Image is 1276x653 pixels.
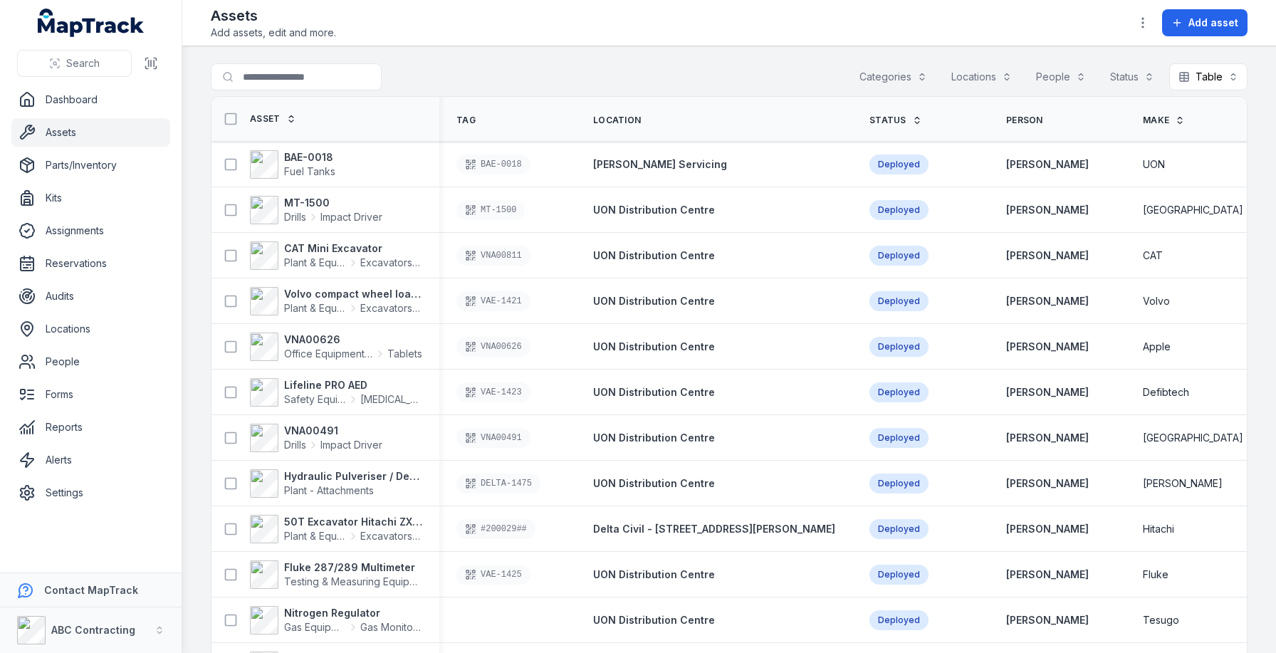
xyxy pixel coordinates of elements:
[869,291,929,311] div: Deployed
[869,474,929,493] div: Deployed
[593,432,715,444] span: UON Distribution Centre
[11,380,170,409] a: Forms
[1143,568,1168,582] span: Fluke
[869,565,929,585] div: Deployed
[284,392,346,407] span: Safety Equipment
[593,476,715,491] a: UON Distribution Centre
[11,479,170,507] a: Settings
[284,333,422,347] strong: VNA00626
[1027,63,1095,90] button: People
[11,348,170,376] a: People
[360,301,422,315] span: Excavators & Plant
[1006,431,1089,445] a: [PERSON_NAME]
[1006,385,1089,399] a: [PERSON_NAME]
[51,624,135,636] strong: ABC Contracting
[11,282,170,310] a: Audits
[869,246,929,266] div: Deployed
[250,333,422,361] a: VNA00626Office Equipment & ITTablets
[1143,476,1223,491] span: [PERSON_NAME]
[593,249,715,263] a: UON Distribution Centre
[869,610,929,630] div: Deployed
[850,63,936,90] button: Categories
[284,515,422,529] strong: 50T Excavator Hitachi ZX350
[320,210,382,224] span: Impact Driver
[1143,385,1189,399] span: Defibtech
[1101,63,1163,90] button: Status
[1006,294,1089,308] a: [PERSON_NAME]
[38,9,145,37] a: MapTrack
[593,522,835,536] a: Delta Civil - [STREET_ADDRESS][PERSON_NAME]
[387,347,422,361] span: Tablets
[593,523,835,535] span: Delta Civil - [STREET_ADDRESS][PERSON_NAME]
[250,378,422,407] a: Lifeline PRO AEDSafety Equipment[MEDICAL_DATA]
[250,287,422,315] a: Volvo compact wheel loaderPlant & EquipmentExcavators & Plant
[284,301,346,315] span: Plant & Equipment
[1162,9,1248,36] button: Add asset
[593,477,715,489] span: UON Distribution Centre
[1006,476,1089,491] a: [PERSON_NAME]
[593,203,715,217] a: UON Distribution Centre
[593,249,715,261] span: UON Distribution Centre
[284,256,346,270] span: Plant & Equipment
[284,165,335,177] span: Fuel Tanks
[284,196,382,210] strong: MT-1500
[1006,157,1089,172] a: [PERSON_NAME]
[869,115,906,126] span: Status
[11,85,170,114] a: Dashboard
[284,287,422,301] strong: Volvo compact wheel loader
[869,337,929,357] div: Deployed
[593,613,715,627] a: UON Distribution Centre
[593,386,715,398] span: UON Distribution Centre
[250,241,422,270] a: CAT Mini ExcavatorPlant & EquipmentExcavators & Plant
[456,246,530,266] div: VNA00811
[942,63,1021,90] button: Locations
[456,428,530,448] div: VNA00491
[456,474,540,493] div: DELTA-1475
[284,469,422,484] strong: Hydraulic Pulveriser / Demolition Shear
[284,210,306,224] span: Drills
[456,115,476,126] span: Tag
[11,446,170,474] a: Alerts
[11,413,170,442] a: Reports
[869,382,929,402] div: Deployed
[1006,249,1089,263] a: [PERSON_NAME]
[1143,115,1169,126] span: Make
[1006,613,1089,627] a: [PERSON_NAME]
[360,620,422,634] span: Gas Monitors - Methane
[284,560,422,575] strong: Fluke 287/289 Multimeter
[284,529,346,543] span: Plant & Equipment
[284,620,346,634] span: Gas Equipment
[11,249,170,278] a: Reservations
[869,428,929,448] div: Deployed
[250,424,382,452] a: VNA00491DrillsImpact Driver
[11,216,170,245] a: Assignments
[593,157,727,172] a: [PERSON_NAME] Servicing
[250,113,281,125] span: Asset
[869,200,929,220] div: Deployed
[593,295,715,307] span: UON Distribution Centre
[44,584,138,596] strong: Contact MapTrack
[250,560,422,589] a: Fluke 287/289 MultimeterTesting & Measuring Equipment
[360,392,422,407] span: [MEDICAL_DATA]
[1143,294,1170,308] span: Volvo
[284,424,382,438] strong: VNA00491
[456,291,530,311] div: VAE-1421
[1143,522,1174,536] span: Hitachi
[456,337,530,357] div: VNA00626
[284,241,422,256] strong: CAT Mini Excavator
[1006,203,1089,217] strong: [PERSON_NAME]
[1006,568,1089,582] a: [PERSON_NAME]
[211,6,336,26] h2: Assets
[1006,340,1089,354] a: [PERSON_NAME]
[1143,340,1171,354] span: Apple
[1188,16,1238,30] span: Add asset
[1143,115,1185,126] a: Make
[869,155,929,174] div: Deployed
[360,256,422,270] span: Excavators & Plant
